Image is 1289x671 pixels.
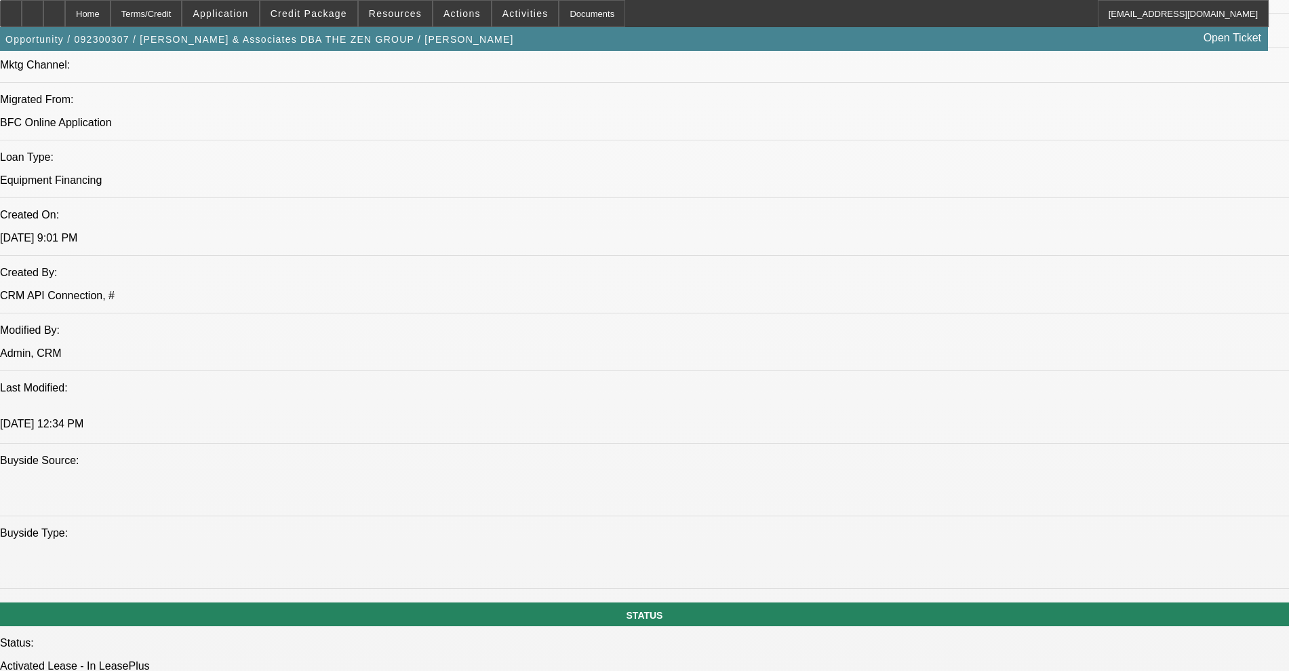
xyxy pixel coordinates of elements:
[443,8,481,19] span: Actions
[502,8,549,19] span: Activities
[1198,26,1267,50] a: Open Ticket
[359,1,432,26] button: Resources
[182,1,258,26] button: Application
[492,1,559,26] button: Activities
[369,8,422,19] span: Resources
[260,1,357,26] button: Credit Package
[271,8,347,19] span: Credit Package
[193,8,248,19] span: Application
[433,1,491,26] button: Actions
[627,610,663,621] span: STATUS
[5,34,514,45] span: Opportunity / 092300307 / [PERSON_NAME] & Associates DBA THE ZEN GROUP / [PERSON_NAME]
